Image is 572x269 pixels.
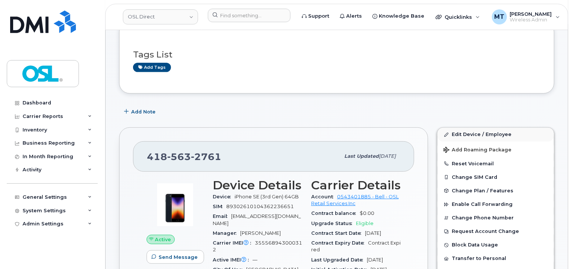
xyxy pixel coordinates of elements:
[311,178,401,192] h3: Carrier Details
[437,252,554,265] button: Transfer to Personal
[123,9,198,24] a: OSL Direct
[443,147,511,154] span: Add Roaming Package
[159,254,198,261] span: Send Message
[437,157,554,171] button: Reset Voicemail
[437,184,554,198] button: Change Plan / Features
[191,151,221,162] span: 2761
[437,238,554,252] button: Block Data Usage
[510,17,552,23] span: Wireless Admin
[367,9,430,24] a: Knowledge Base
[311,221,356,226] span: Upgrade Status
[487,9,565,24] div: Michael Togupen
[311,194,337,199] span: Account
[494,12,504,21] span: MT
[213,240,255,246] span: Carrier IMEI
[240,230,281,236] span: [PERSON_NAME]
[356,221,374,226] span: Eligible
[510,11,552,17] span: [PERSON_NAME]
[133,50,540,59] h3: Tags List
[213,194,235,199] span: Device
[311,210,360,216] span: Contract balance
[379,153,396,159] span: [DATE]
[365,230,381,236] span: [DATE]
[367,257,383,263] span: [DATE]
[131,108,156,115] span: Add Note
[437,198,554,211] button: Enable Call Forwarding
[437,128,554,141] a: Edit Device / Employee
[344,153,379,159] span: Last updated
[153,182,198,227] img: image20231002-3703462-1angbar.jpeg
[119,105,162,118] button: Add Note
[213,257,253,263] span: Active IMEI
[311,194,399,206] a: 0543401885 - Bell - OSL Retail Services Inc
[379,12,424,20] span: Knowledge Base
[437,225,554,238] button: Request Account Change
[213,213,231,219] span: Email
[430,9,485,24] div: Quicklinks
[346,12,362,20] span: Alerts
[334,9,367,24] a: Alerts
[226,204,294,209] span: 89302610104362236651
[147,151,221,162] span: 418
[308,12,329,20] span: Support
[213,240,302,252] span: 355568943000312
[167,151,191,162] span: 563
[311,240,368,246] span: Contract Expiry Date
[213,213,301,226] span: [EMAIL_ADDRESS][DOMAIN_NAME]
[311,230,365,236] span: Contract Start Date
[213,204,226,209] span: SIM
[311,257,367,263] span: Last Upgraded Date
[253,257,257,263] span: —
[437,142,554,157] button: Add Roaming Package
[147,250,204,264] button: Send Message
[213,230,240,236] span: Manager
[235,194,299,199] span: iPhone SE (3rd Gen) 64GB
[208,9,291,22] input: Find something...
[452,188,513,193] span: Change Plan / Features
[155,236,171,243] span: Active
[360,210,374,216] span: $0.00
[437,171,554,184] button: Change SIM Card
[445,14,472,20] span: Quicklinks
[452,202,513,207] span: Enable Call Forwarding
[133,63,171,72] a: Add tags
[297,9,334,24] a: Support
[437,211,554,225] button: Change Phone Number
[213,178,302,192] h3: Device Details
